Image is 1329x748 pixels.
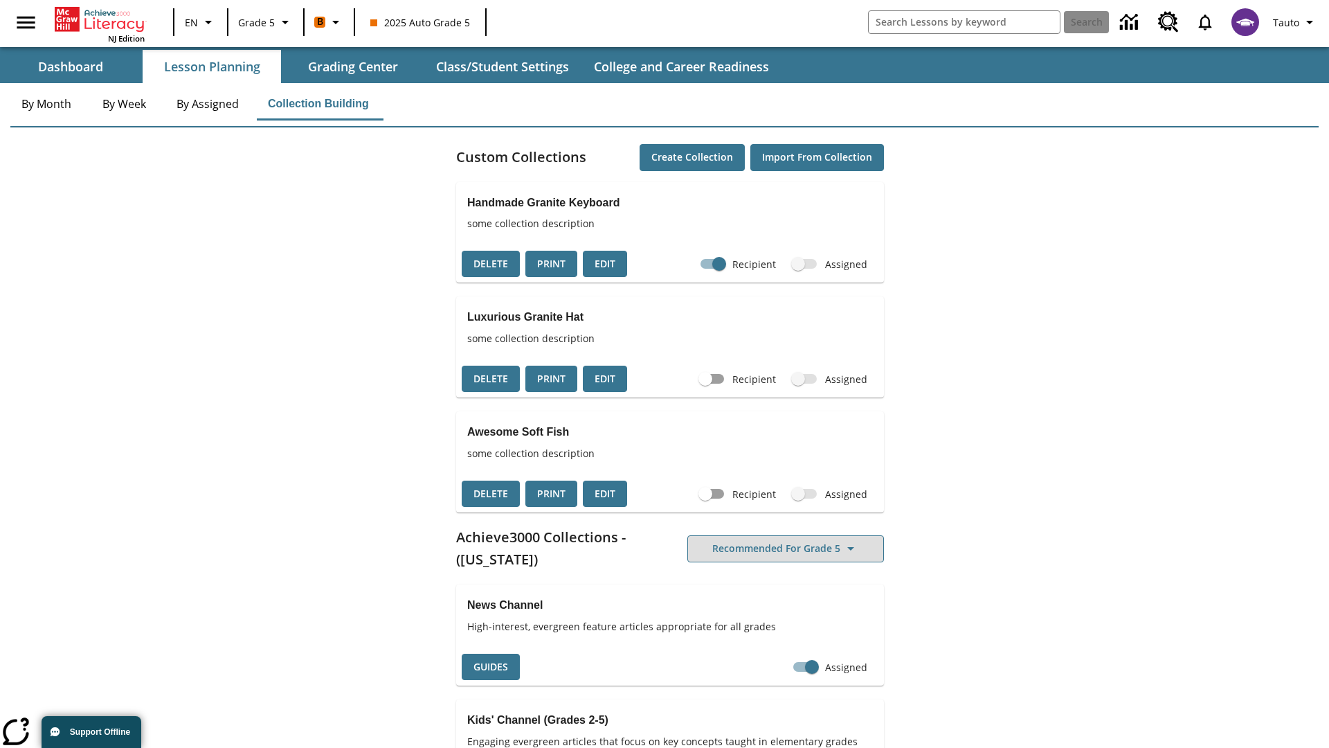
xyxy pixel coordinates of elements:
button: Profile/Settings [1267,10,1323,35]
button: Delete [462,251,520,278]
button: Collection Building [257,87,380,121]
button: Guides [462,654,520,681]
span: EN [185,15,198,30]
span: Support Offline [70,727,130,737]
button: Print, will open in a new window [525,251,577,278]
a: Home [55,6,145,33]
h3: Awesome Soft Fish [467,422,873,442]
h3: Handmade Granite Keyboard [467,193,873,213]
button: Language: EN, Select a language [179,10,223,35]
a: Data Center [1112,3,1150,42]
span: Assigned [825,487,867,501]
button: Delete [462,366,520,393]
button: Grading Center [284,50,422,83]
img: avatar image [1231,8,1259,36]
button: Edit [583,251,627,278]
button: Open side menu [6,2,46,43]
span: NJ Edition [108,33,145,44]
a: Notifications [1187,4,1223,40]
button: Boost Class color is orange. Change class color [309,10,350,35]
button: Edit [583,366,627,393]
button: By Month [10,87,82,121]
button: Grade: Grade 5, Select a grade [233,10,299,35]
button: Create Collection [640,144,745,171]
span: Recipient [732,372,776,386]
h3: News Channel [467,596,873,615]
button: Print, will open in a new window [525,481,577,508]
span: Assigned [825,257,867,271]
span: Recipient [732,257,776,271]
button: By Week [89,87,159,121]
h3: Kids' Channel (Grades 2-5) [467,711,873,730]
button: College and Career Readiness [583,50,780,83]
button: By Assigned [165,87,250,121]
span: High-interest, evergreen feature articles appropriate for all grades [467,619,873,634]
span: 2025 Auto Grade 5 [370,15,470,30]
button: Delete [462,481,520,508]
span: some collection description [467,216,873,231]
div: Home [55,4,145,44]
span: Tauto [1273,15,1299,30]
span: some collection description [467,446,873,461]
button: Import from Collection [750,144,884,171]
span: Assigned [825,660,867,675]
span: Grade 5 [238,15,275,30]
button: Dashboard [1,50,140,83]
button: Recommended for Grade 5 [687,535,884,562]
span: Recipient [732,487,776,501]
button: Support Offline [42,716,141,748]
span: some collection description [467,331,873,346]
button: Print, will open in a new window [525,366,577,393]
button: Class/Student Settings [425,50,580,83]
input: search field [869,11,1060,33]
span: B [317,13,323,30]
button: Select a new avatar [1223,4,1267,40]
h2: Custom Collections [456,146,586,168]
span: Assigned [825,372,867,386]
button: Edit [583,481,627,508]
h2: Achieve3000 Collections - ([US_STATE]) [456,526,670,571]
button: Lesson Planning [143,50,281,83]
h3: Luxurious Granite Hat [467,308,873,327]
a: Resource Center, Will open in new tab [1150,3,1187,41]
